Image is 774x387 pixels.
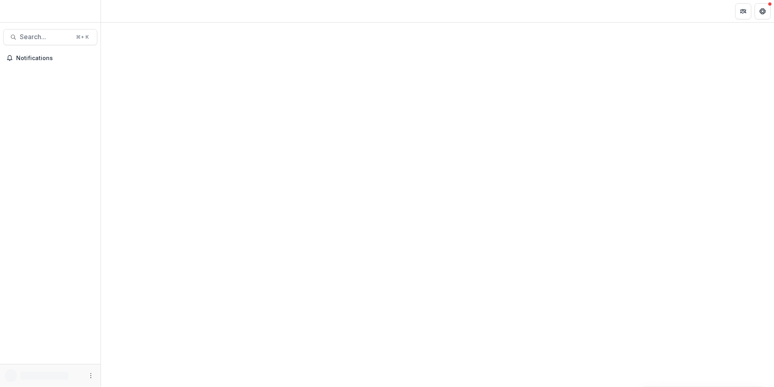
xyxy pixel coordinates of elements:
[74,33,90,42] div: ⌘ + K
[86,371,96,381] button: More
[16,55,94,62] span: Notifications
[20,33,71,41] span: Search...
[3,52,97,65] button: Notifications
[735,3,751,19] button: Partners
[3,29,97,45] button: Search...
[755,3,771,19] button: Get Help
[104,5,138,17] nav: breadcrumb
